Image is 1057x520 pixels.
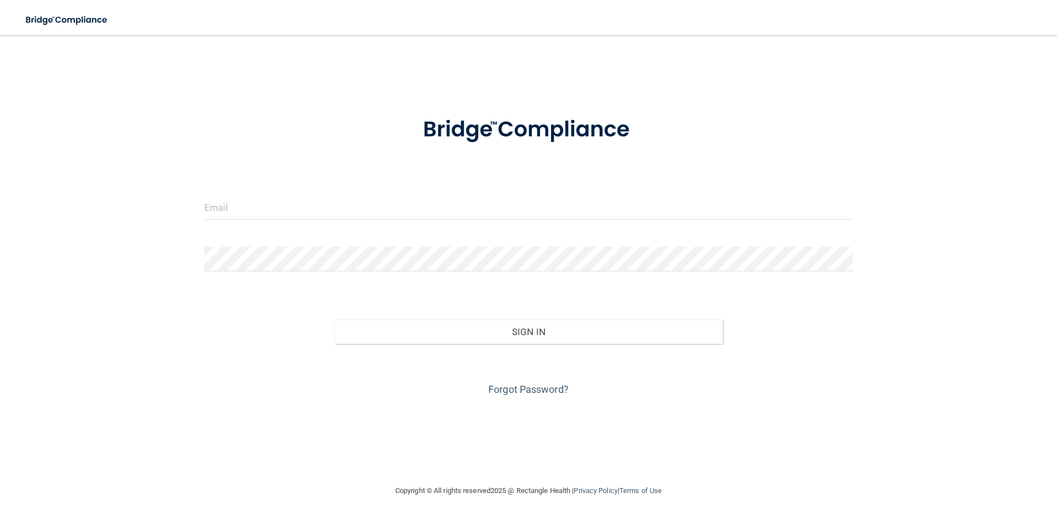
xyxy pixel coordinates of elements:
[400,101,657,158] img: bridge_compliance_login_screen.278c3ca4.svg
[17,9,118,31] img: bridge_compliance_login_screen.278c3ca4.svg
[619,486,662,495] a: Terms of Use
[574,486,617,495] a: Privacy Policy
[488,384,569,395] a: Forgot Password?
[334,320,723,344] button: Sign In
[328,473,729,508] div: Copyright © All rights reserved 2025 @ Rectangle Health | |
[204,195,853,220] input: Email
